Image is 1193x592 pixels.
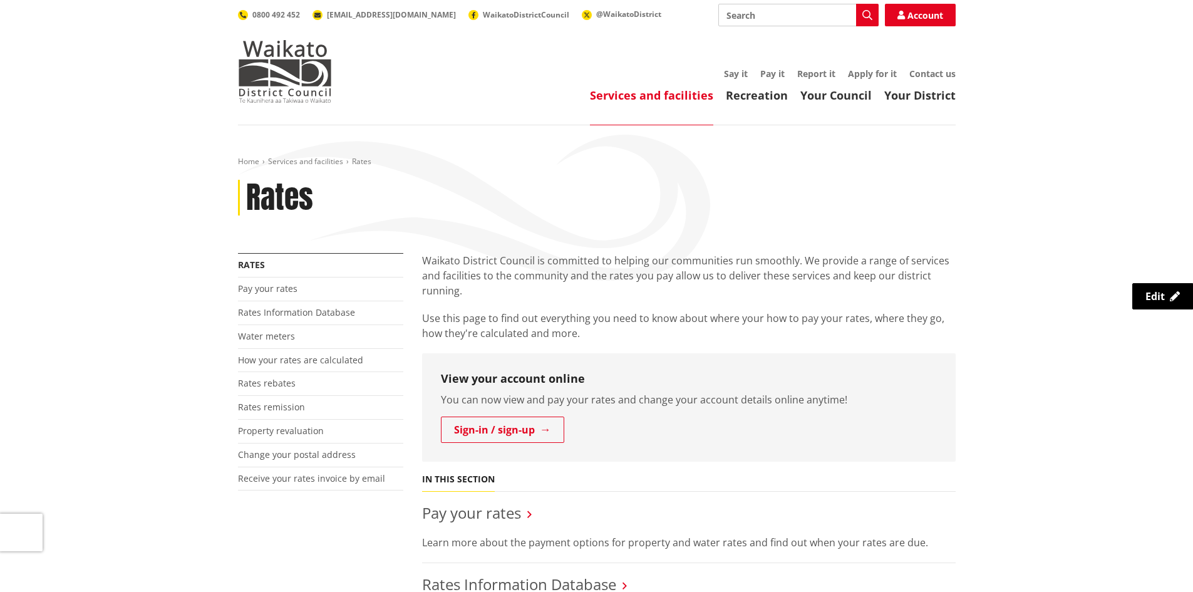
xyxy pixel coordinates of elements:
a: Your District [884,88,956,103]
span: Edit [1145,289,1165,303]
a: Say it [724,68,748,80]
h3: View your account online [441,372,937,386]
a: Water meters [238,330,295,342]
a: Contact us [909,68,956,80]
a: Apply for it [848,68,897,80]
a: WaikatoDistrictCouncil [468,9,569,20]
a: Services and facilities [268,156,343,167]
a: Property revaluation [238,425,324,437]
a: Home [238,156,259,167]
a: Sign-in / sign-up [441,417,564,443]
a: Receive your rates invoice by email [238,472,385,484]
a: Change your postal address [238,449,356,460]
a: 0800 492 452 [238,9,300,20]
a: Rates remission [238,401,305,413]
img: Waikato District Council - Te Kaunihera aa Takiwaa o Waikato [238,40,332,103]
a: @WaikatoDistrict [582,9,661,19]
span: [EMAIL_ADDRESS][DOMAIN_NAME] [327,9,456,20]
a: Rates [238,259,265,271]
a: Pay it [760,68,785,80]
a: Edit [1132,283,1193,309]
a: Your Council [800,88,872,103]
a: Services and facilities [590,88,713,103]
span: WaikatoDistrictCouncil [483,9,569,20]
h1: Rates [246,180,313,216]
input: Search input [718,4,879,26]
a: Recreation [726,88,788,103]
span: Rates [352,156,371,167]
p: Use this page to find out everything you need to know about where your how to pay your rates, whe... [422,311,956,341]
a: How your rates are calculated [238,354,363,366]
p: Learn more about the payment options for property and water rates and find out when your rates ar... [422,535,956,550]
a: Rates rebates [238,377,296,389]
a: Rates Information Database [238,306,355,318]
nav: breadcrumb [238,157,956,167]
a: Pay your rates [238,283,297,294]
a: Account [885,4,956,26]
span: 0800 492 452 [252,9,300,20]
a: [EMAIL_ADDRESS][DOMAIN_NAME] [312,9,456,20]
p: Waikato District Council is committed to helping our communities run smoothly. We provide a range... [422,253,956,298]
a: Report it [797,68,835,80]
h5: In this section [422,474,495,485]
p: You can now view and pay your rates and change your account details online anytime! [441,392,937,407]
a: Pay your rates [422,502,521,523]
span: @WaikatoDistrict [596,9,661,19]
